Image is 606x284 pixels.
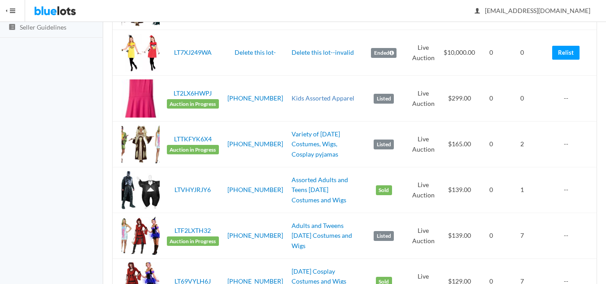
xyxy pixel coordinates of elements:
[479,213,503,259] td: 0
[174,135,212,143] a: LTTKFYK6X4
[292,176,348,204] a: Assorted Adults and Teens [DATE] Costumes and Wigs
[227,140,283,148] a: [PHONE_NUMBER]
[407,122,440,167] td: Live Auction
[479,76,503,122] td: 0
[235,48,276,56] a: Delete this lot-
[407,30,440,76] td: Live Auction
[479,122,503,167] td: 0
[440,167,479,213] td: $139.00
[541,76,597,122] td: --
[374,94,394,104] label: Listed
[473,7,482,16] ion-icon: person
[174,48,212,56] a: LT7XJ249WA
[167,99,219,109] span: Auction in Progress
[440,213,479,259] td: $139.00
[174,89,212,97] a: LT2LX6HWPJ
[503,213,541,259] td: 7
[167,145,219,155] span: Auction in Progress
[20,23,66,31] span: Seller Guidelines
[8,23,17,32] ion-icon: list box
[479,30,503,76] td: 0
[167,236,219,246] span: Auction in Progress
[371,48,397,58] label: Ended
[503,76,541,122] td: 0
[475,7,590,14] span: [EMAIL_ADDRESS][DOMAIN_NAME]
[174,186,211,193] a: LTVHYJRJY6
[541,122,597,167] td: --
[407,76,440,122] td: Live Auction
[479,167,503,213] td: 0
[292,94,354,102] a: Kids Assorted Apparel
[227,232,283,239] a: [PHONE_NUMBER]
[440,30,479,76] td: $10,000.00
[227,94,283,102] a: [PHONE_NUMBER]
[376,185,392,195] label: Sold
[374,140,394,149] label: Listed
[440,122,479,167] td: $165.00
[227,186,283,193] a: [PHONE_NUMBER]
[292,130,340,158] a: Variety of [DATE] Costumes, Wigs, Cosplay pyjamas
[541,167,597,213] td: --
[407,167,440,213] td: Live Auction
[407,213,440,259] td: Live Auction
[503,167,541,213] td: 1
[374,231,394,241] label: Listed
[552,46,580,60] a: Relist
[503,30,541,76] td: 0
[541,213,597,259] td: --
[174,227,211,234] a: LTF2LXTH32
[292,48,354,56] a: Delete this lot--invalid
[440,76,479,122] td: $299.00
[503,122,541,167] td: 2
[292,222,352,249] a: Adults and Tweens [DATE] Costumes and Wigs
